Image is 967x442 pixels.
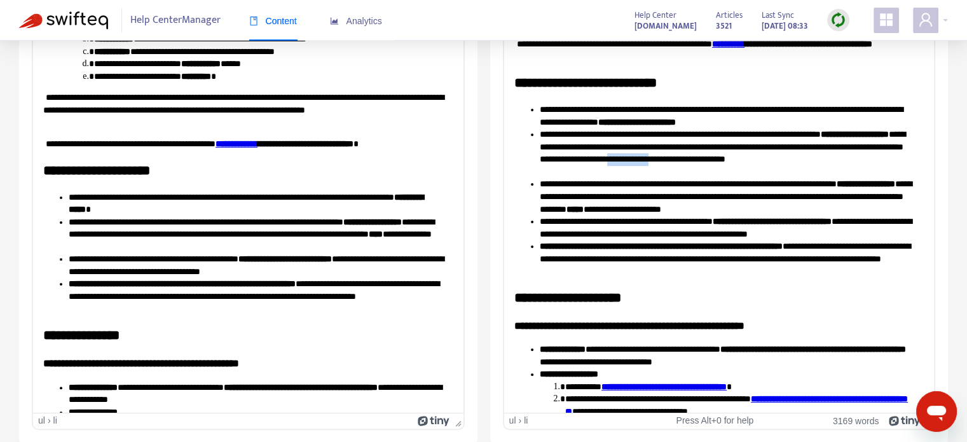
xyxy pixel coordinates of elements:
div: li [524,415,528,426]
span: Last Sync [762,8,794,22]
strong: 3521 [716,19,732,33]
div: › [518,415,521,426]
span: appstore [879,12,894,27]
a: Powered by Tiny [889,415,921,425]
span: area-chart [330,17,339,25]
span: book [249,17,258,25]
a: Powered by Tiny [418,415,449,425]
img: Swifteq [19,11,108,29]
span: Articles [716,8,743,22]
span: user [918,12,933,27]
div: Press Alt+0 for help [646,415,783,426]
iframe: Botón para iniciar la ventana de mensajería [916,391,957,432]
span: Help Center [634,8,676,22]
span: Help Center Manager [130,8,221,32]
div: ul [509,415,516,426]
img: sync.dc5367851b00ba804db3.png [830,12,846,28]
span: Analytics [330,16,382,26]
a: [DOMAIN_NAME] [634,18,697,33]
div: Press the Up and Down arrow keys to resize the editor. [450,413,463,429]
button: 3169 words [833,415,879,426]
strong: [DOMAIN_NAME] [634,19,697,33]
strong: [DATE] 08:33 [762,19,808,33]
span: Content [249,16,297,26]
